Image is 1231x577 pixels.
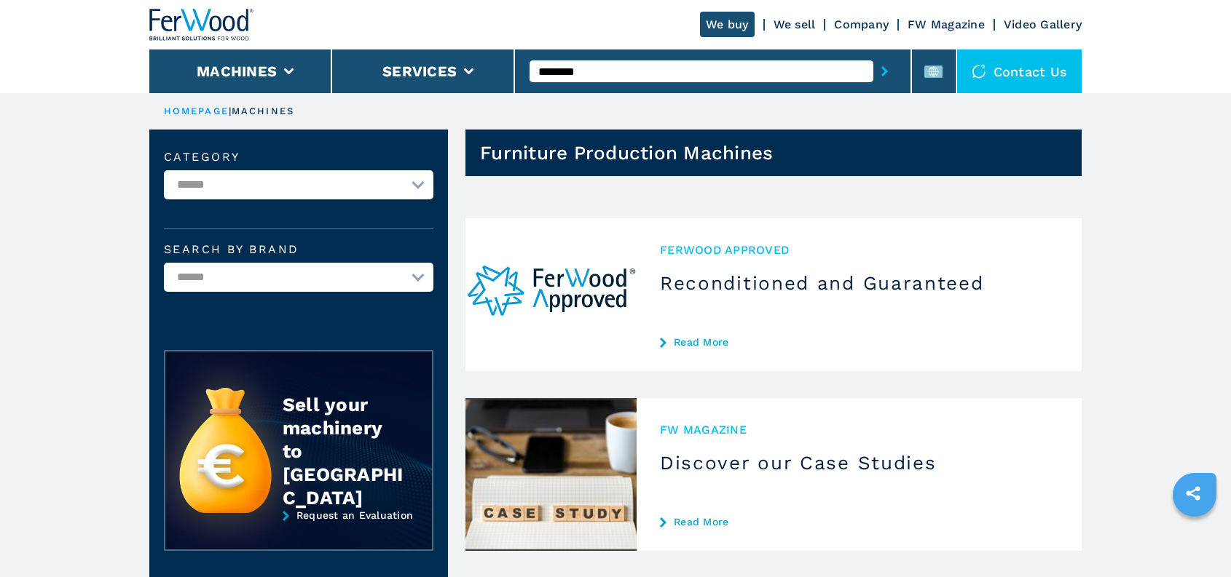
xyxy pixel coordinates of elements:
[957,49,1082,93] div: Contact us
[232,105,294,118] p: machines
[229,106,232,116] span: |
[465,398,637,551] img: Discover our Case Studies
[660,242,1058,258] span: Ferwood Approved
[660,516,1058,528] a: Read More
[149,9,254,41] img: Ferwood
[660,336,1058,348] a: Read More
[700,12,755,37] a: We buy
[1169,512,1220,566] iframe: Chat
[197,63,277,80] button: Machines
[465,218,637,371] img: Reconditioned and Guaranteed
[480,141,773,164] h1: Furniture Production Machines
[834,17,889,31] a: Company
[382,63,457,80] button: Services
[660,421,1058,438] span: FW MAGAZINE
[164,509,433,562] a: Request an Evaluation
[660,271,1058,295] h3: Reconditioned and Guaranteed
[164,106,229,116] a: HOMEPAGE
[164,151,433,163] label: Category
[660,451,1058,474] h3: Discover our Case Studies
[164,244,433,255] label: Search by brand
[972,64,986,79] img: Contact us
[1175,475,1211,512] a: sharethis
[908,17,985,31] a: FW Magazine
[283,393,404,509] div: Sell your machinery to [GEOGRAPHIC_DATA]
[873,55,896,88] button: submit-button
[774,17,816,31] a: We sell
[1004,17,1082,31] a: Video Gallery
